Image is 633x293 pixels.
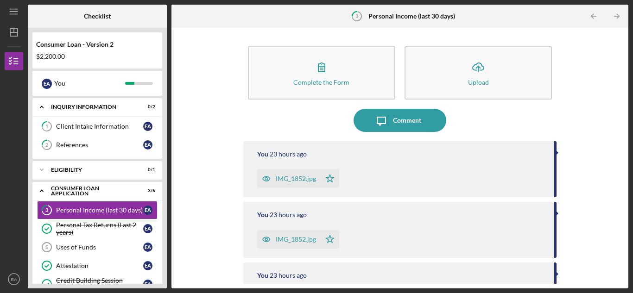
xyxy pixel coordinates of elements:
div: Consumer Loan - Version 2 [36,41,158,48]
time: 2025-09-18 21:07 [270,211,307,218]
div: $2,200.00 [36,53,158,60]
div: Inquiry Information [51,104,132,110]
div: E A [143,280,152,289]
div: References [56,141,143,149]
a: 2ReferencesEA [37,136,158,154]
div: E A [143,224,152,233]
div: You [257,150,268,158]
time: 2025-09-18 21:13 [270,150,307,158]
div: Uses of Funds [56,243,143,251]
button: Complete the Form [248,46,395,100]
div: 3 / 6 [139,188,155,193]
div: Comment [393,109,421,132]
div: E A [42,79,52,89]
div: E A [143,122,152,131]
button: IMG_1852.jpg [257,169,339,188]
div: Attestation [56,262,143,269]
a: AttestationEA [37,256,158,275]
tspan: 5 [45,244,48,250]
div: Personal Income (last 30 days) [56,206,143,214]
a: 1Client Intake InformationEA [37,117,158,136]
tspan: 2 [45,142,48,148]
div: 0 / 1 [139,167,155,173]
div: You [257,272,268,279]
button: Comment [354,109,446,132]
div: Personal Tax Returns (Last 2 years) [56,221,143,236]
b: Personal Income (last 30 days) [368,12,455,20]
div: E A [143,206,152,215]
button: EA [5,270,23,288]
div: IMG_1852.jpg [276,236,316,243]
tspan: 1 [45,124,48,130]
b: Checklist [84,12,111,20]
tspan: 3 [45,207,48,213]
div: Complete the Form [293,79,349,86]
a: Personal Tax Returns (Last 2 years)EA [37,219,158,238]
div: IMG_1852.jpg [276,175,316,182]
div: Client Intake Information [56,123,143,130]
div: Credit Building Session Authorization- [US_STATE] Only [56,277,143,292]
div: E A [143,140,152,150]
div: Consumer Loan Application [51,186,132,196]
div: Upload [468,79,489,86]
div: E A [143,261,152,270]
a: 3Personal Income (last 30 days)EA [37,201,158,219]
div: E A [143,243,152,252]
div: 0 / 2 [139,104,155,110]
text: EA [11,277,17,282]
a: 5Uses of FundsEA [37,238,158,256]
tspan: 3 [355,13,358,19]
button: Upload [405,46,552,100]
div: You [257,211,268,218]
button: IMG_1852.jpg [257,230,339,249]
time: 2025-09-18 21:05 [270,272,307,279]
div: Eligibility [51,167,132,173]
div: You [54,75,125,91]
